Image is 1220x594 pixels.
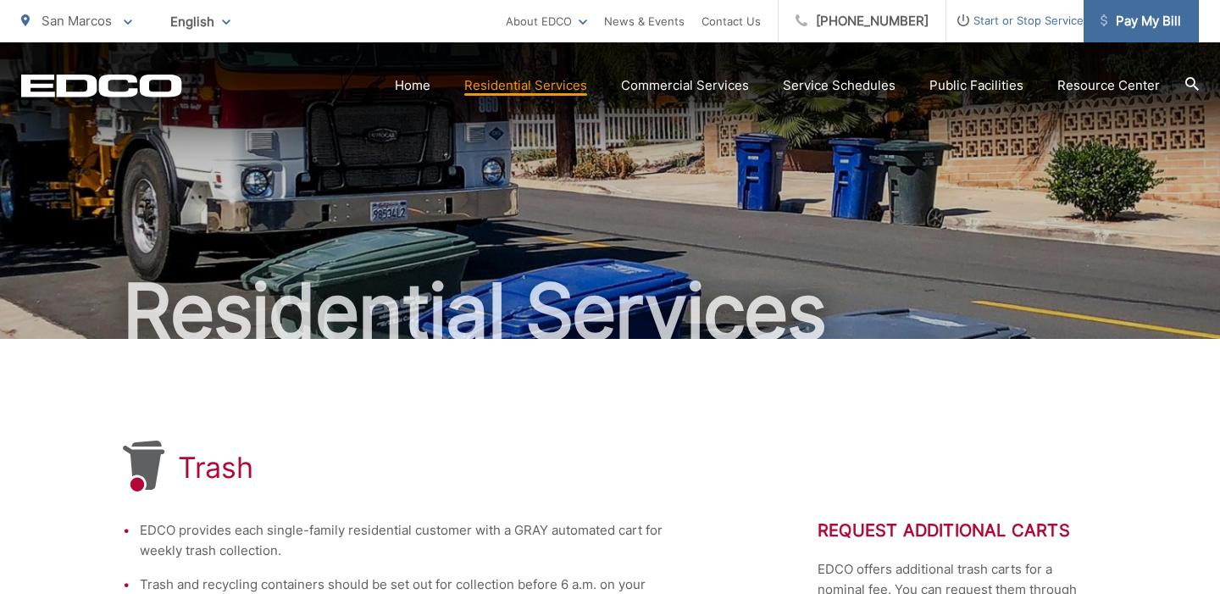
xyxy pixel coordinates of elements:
h2: Request Additional Carts [818,520,1097,541]
a: News & Events [604,11,685,31]
a: Service Schedules [783,75,896,96]
a: Home [395,75,430,96]
a: Public Facilities [929,75,1023,96]
a: Contact Us [701,11,761,31]
h1: Trash [178,451,253,485]
a: About EDCO [506,11,587,31]
span: English [158,7,243,36]
a: Resource Center [1057,75,1160,96]
a: EDCD logo. Return to the homepage. [21,74,182,97]
a: Residential Services [464,75,587,96]
a: Commercial Services [621,75,749,96]
li: EDCO provides each single-family residential customer with a GRAY automated cart for weekly trash... [140,520,682,561]
h2: Residential Services [21,269,1199,354]
span: Pay My Bill [1101,11,1181,31]
span: San Marcos [42,13,112,29]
